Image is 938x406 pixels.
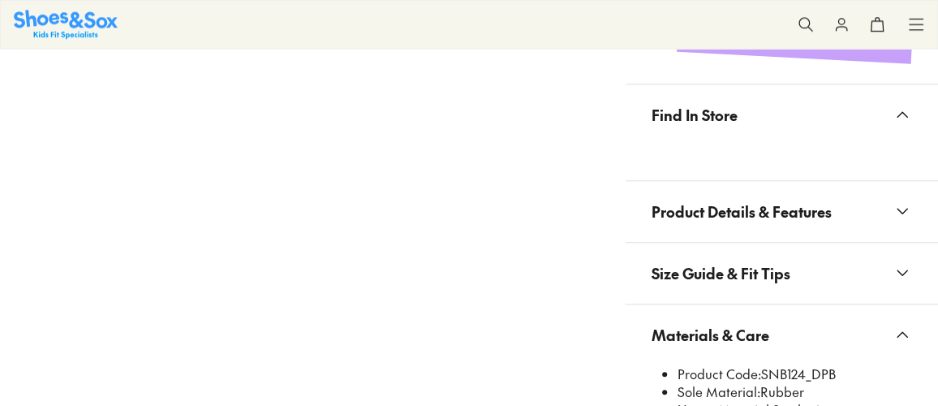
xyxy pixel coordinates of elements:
iframe: Find in Store [652,145,912,161]
button: Product Details & Features [626,181,938,242]
li: Rubber [678,383,912,401]
span: Size Guide & Fit Tips [652,249,790,297]
span: Materials & Care [652,311,769,359]
button: Size Guide & Fit Tips [626,243,938,304]
li: SNB124_DPB [678,365,912,383]
img: SNS_Logo_Responsive.svg [14,10,118,38]
span: Product Details & Features [652,188,832,235]
span: Sole Material: [678,382,760,400]
a: Shoes & Sox [14,10,118,38]
button: Find In Store [626,84,938,145]
button: Materials & Care [626,304,938,365]
span: Find In Store [652,91,738,139]
span: Product Code: [678,365,761,382]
